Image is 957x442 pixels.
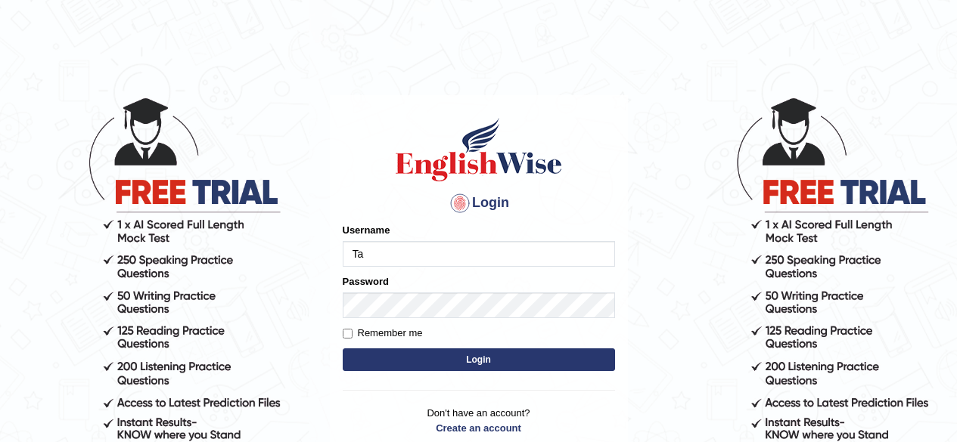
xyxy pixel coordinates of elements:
[343,348,615,371] button: Login
[343,421,615,435] a: Create an account
[343,191,615,215] h4: Login
[343,223,390,237] label: Username
[343,326,423,341] label: Remember me
[343,274,389,289] label: Password
[393,116,565,184] img: Logo of English Wise sign in for intelligent practice with AI
[343,329,353,338] input: Remember me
